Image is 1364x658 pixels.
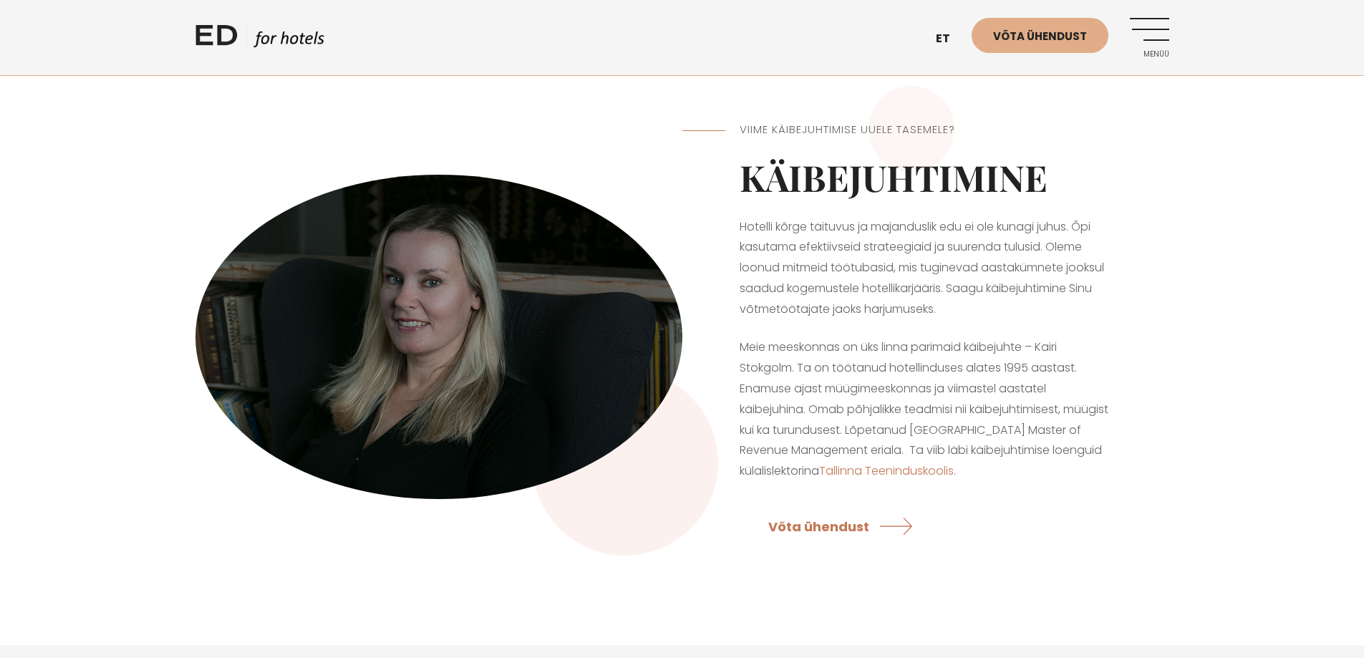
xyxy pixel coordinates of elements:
p: Hotelli kõrge täituvus ja majanduslik edu ei ole kunagi juhus. Õpi kasutama efektiivseid strateeg... [740,217,1112,320]
a: Menüü [1130,18,1169,57]
h5: Viime käibejuhtimise uuele tasemele? [740,122,1112,138]
span: Menüü [1130,50,1169,59]
h2: Käibejuhtimine [740,156,1112,199]
a: et [929,21,972,57]
p: Meie meeskonnas on üks linna parimaid käibejuhte – Kairi Stokgolm. Ta on töötanud hotellinduses a... [740,337,1112,482]
a: Võta ühendust [972,18,1108,53]
img: Käibejuhtimine hotellidele | ED for hotels | Käibejuhtimise töötoad [195,175,682,500]
a: ED HOTELS [195,21,324,57]
a: Tallinna Teeninduskoolis [819,463,954,479]
a: Võta ühendust [768,507,919,545]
